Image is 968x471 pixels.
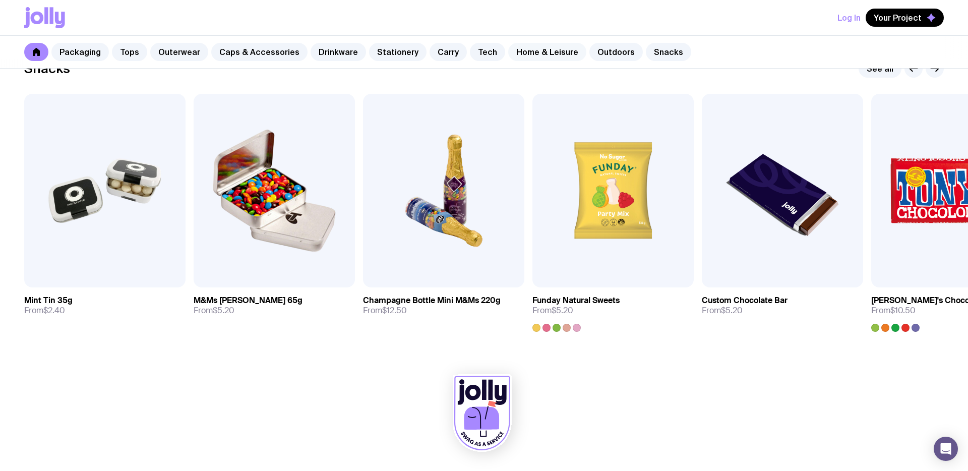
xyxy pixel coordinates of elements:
[702,296,788,306] h3: Custom Chocolate Bar
[874,13,922,23] span: Your Project
[382,305,407,316] span: $12.50
[532,306,573,316] span: From
[532,287,694,332] a: Funday Natural SweetsFrom$5.20
[363,287,524,324] a: Champagne Bottle Mini M&Ms 220gFrom$12.50
[871,306,916,316] span: From
[721,305,743,316] span: $5.20
[51,43,109,61] a: Packaging
[470,43,505,61] a: Tech
[508,43,586,61] a: Home & Leisure
[24,296,73,306] h3: Mint Tin 35g
[532,296,620,306] h3: Funday Natural Sweets
[552,305,573,316] span: $5.20
[194,287,355,324] a: M&Ms [PERSON_NAME] 65gFrom$5.20
[363,306,407,316] span: From
[866,9,944,27] button: Your Project
[24,61,70,76] h2: Snacks
[589,43,643,61] a: Outdoors
[646,43,691,61] a: Snacks
[194,306,234,316] span: From
[213,305,234,316] span: $5.20
[702,306,743,316] span: From
[211,43,308,61] a: Caps & Accessories
[837,9,861,27] button: Log In
[430,43,467,61] a: Carry
[859,60,901,78] a: See all
[150,43,208,61] a: Outerwear
[311,43,366,61] a: Drinkware
[702,287,863,324] a: Custom Chocolate BarFrom$5.20
[112,43,147,61] a: Tops
[369,43,427,61] a: Stationery
[363,296,501,306] h3: Champagne Bottle Mini M&Ms 220g
[24,287,186,324] a: Mint Tin 35gFrom$2.40
[890,305,916,316] span: $10.50
[43,305,65,316] span: $2.40
[194,296,302,306] h3: M&Ms [PERSON_NAME] 65g
[934,437,958,461] div: Open Intercom Messenger
[24,306,65,316] span: From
